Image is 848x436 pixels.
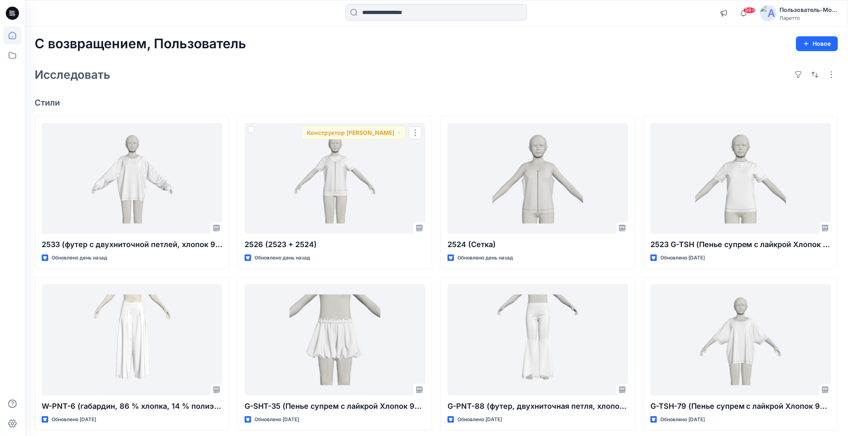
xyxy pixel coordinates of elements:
a: 2524 (Сетка) [448,123,628,234]
a: W-PNT-6 (габардин, 86 % хлопка, 14 % полиэстера) [42,284,222,395]
ya-tr-span: Обновлено день назад [52,255,107,261]
span: 99+ [743,7,756,14]
ya-tr-span: Обновлено [DATE] [660,255,705,261]
ya-tr-span: С возвращением, Пользователь [35,35,246,52]
p: W-PNT-6 (габардин, 86 % хлопка, 14 % полиэстера) [42,401,222,412]
p: 2526 (2523 + 2524) [245,239,425,250]
a: 2533 (футер с двухниточной петлей, хлопок 92 %, эластан 8 %) [42,123,222,234]
a: G-PNT-88 (футер, двухниточная петля, хлопок 95 %, эластан 5 %) [448,284,628,395]
p: Обновлено день назад [254,254,310,262]
img: аватар [760,5,777,21]
ya-tr-span: Ларетто [780,15,800,21]
ya-tr-span: G-PNT-88 (футер, двухниточная петля, хлопок 95 %, эластан 5 %) [448,402,698,410]
ya-tr-span: Обновлено [DATE] [254,416,299,422]
p: Обновлено [DATE] [660,415,705,424]
a: 2523 G-TSH (Пенье супрем с лайкрой Хлопок 95 % эластан 5 %) [650,123,831,234]
ya-tr-span: Обновлено [DATE] [52,416,96,422]
p: Обновлено день назад [457,254,513,262]
p: 2533 (футер с двухниточной петлей, хлопок 92 %, эластан 8 %) [42,239,222,250]
a: G-SHT-35 (Пенье супрем с лайкрой Хлопок 95 % эластан 5 %) [245,284,425,395]
a: G-TSH-79 (Пенье супрем с лайкрой Хлопок 95 % эластан 5 %) [650,284,831,395]
ya-tr-span: Стили [35,98,60,108]
ya-tr-span: 2524 (Сетка) [448,240,496,249]
p: G-SHT-35 (Пенье супрем с лайкрой Хлопок 95 % эластан 5 %) [245,401,425,412]
ya-tr-span: Исследовать [35,68,110,82]
p: Обновлено [DATE] [457,415,502,424]
a: 2526 (2523 + 2524) [245,123,425,234]
button: Новое [796,36,838,51]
